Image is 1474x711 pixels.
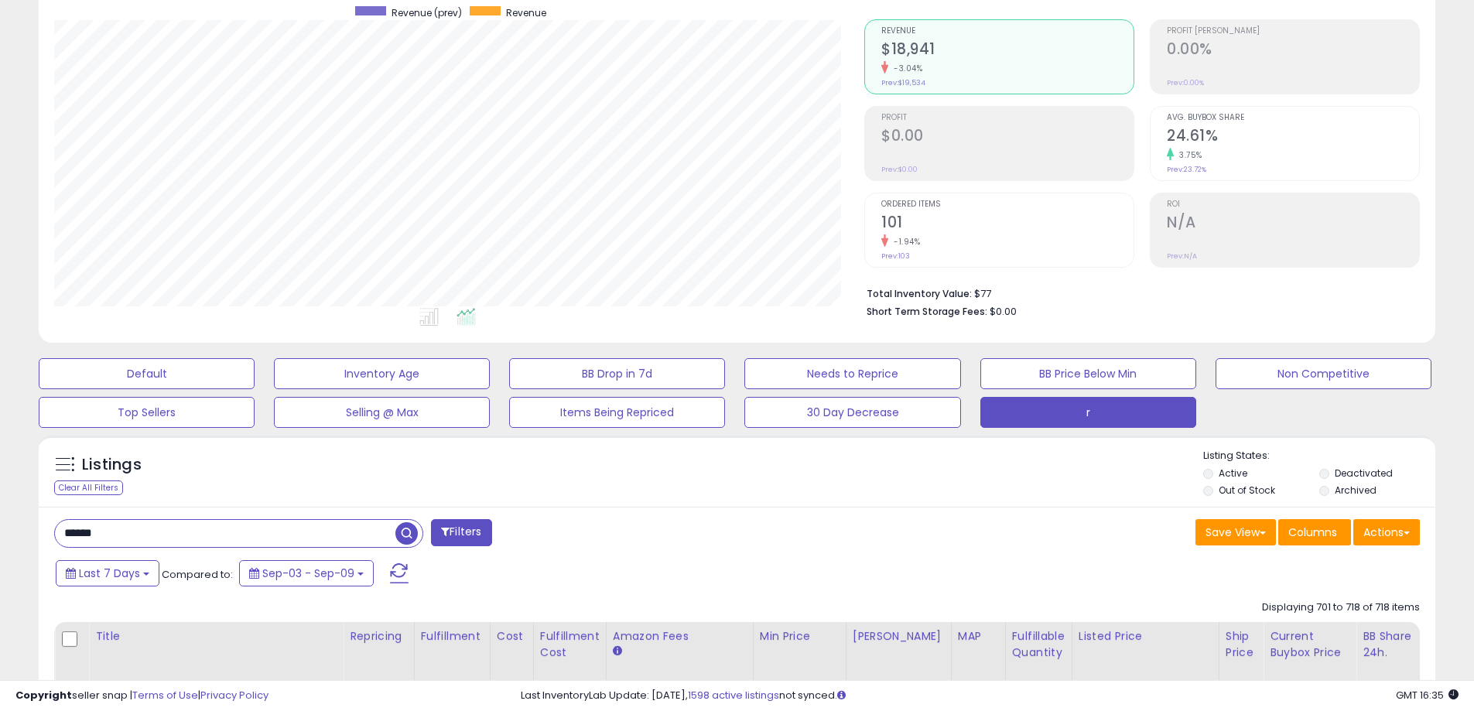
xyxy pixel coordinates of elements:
[95,628,337,644] div: Title
[509,397,725,428] button: Items Being Repriced
[888,236,920,248] small: -1.94%
[82,454,142,476] h5: Listings
[881,200,1134,209] span: Ordered Items
[881,214,1134,234] h2: 101
[1167,165,1206,174] small: Prev: 23.72%
[1226,628,1257,661] div: Ship Price
[239,560,374,586] button: Sep-03 - Sep-09
[132,688,198,702] a: Terms of Use
[421,628,484,644] div: Fulfillment
[509,358,725,389] button: BB Drop in 7d
[54,480,123,495] div: Clear All Filters
[881,27,1134,36] span: Revenue
[1167,27,1419,36] span: Profit [PERSON_NAME]
[1167,214,1419,234] h2: N/A
[1012,628,1065,661] div: Fulfillable Quantity
[867,305,987,318] b: Short Term Storage Fees:
[1288,525,1337,540] span: Columns
[1270,628,1349,661] div: Current Buybox Price
[867,283,1408,302] li: $77
[613,628,747,644] div: Amazon Fees
[1167,251,1197,261] small: Prev: N/A
[1219,484,1275,497] label: Out of Stock
[506,6,546,19] span: Revenue
[79,566,140,581] span: Last 7 Days
[274,358,490,389] button: Inventory Age
[980,358,1196,389] button: BB Price Below Min
[39,397,255,428] button: Top Sellers
[350,628,408,644] div: Repricing
[497,628,527,644] div: Cost
[1167,78,1204,87] small: Prev: 0.00%
[958,628,999,644] div: MAP
[392,6,462,19] span: Revenue (prev)
[1167,200,1419,209] span: ROI
[15,688,72,702] strong: Copyright
[1195,519,1276,545] button: Save View
[39,358,255,389] button: Default
[1262,600,1420,615] div: Displaying 701 to 718 of 718 items
[881,251,910,261] small: Prev: 103
[980,397,1196,428] button: r
[1363,628,1419,661] div: BB Share 24h.
[521,689,1459,703] div: Last InventoryLab Update: [DATE], not synced.
[888,63,922,74] small: -3.04%
[15,689,268,703] div: seller snap | |
[744,358,960,389] button: Needs to Reprice
[540,628,600,661] div: Fulfillment Cost
[881,114,1134,122] span: Profit
[1216,358,1431,389] button: Non Competitive
[881,165,918,174] small: Prev: $0.00
[1167,114,1419,122] span: Avg. Buybox Share
[162,567,233,582] span: Compared to:
[881,127,1134,148] h2: $0.00
[1203,449,1435,463] p: Listing States:
[990,304,1017,319] span: $0.00
[1167,127,1419,148] h2: 24.61%
[262,566,354,581] span: Sep-03 - Sep-09
[274,397,490,428] button: Selling @ Max
[1335,467,1393,480] label: Deactivated
[1167,40,1419,61] h2: 0.00%
[1219,467,1247,480] label: Active
[1079,628,1212,644] div: Listed Price
[1353,519,1420,545] button: Actions
[1335,484,1377,497] label: Archived
[431,519,491,546] button: Filters
[744,397,960,428] button: 30 Day Decrease
[1396,688,1459,702] span: 2025-09-17 16:35 GMT
[867,287,972,300] b: Total Inventory Value:
[200,688,268,702] a: Privacy Policy
[56,560,159,586] button: Last 7 Days
[688,688,779,702] a: 1598 active listings
[1278,519,1351,545] button: Columns
[881,78,925,87] small: Prev: $19,534
[853,628,945,644] div: [PERSON_NAME]
[881,40,1134,61] h2: $18,941
[613,644,622,658] small: Amazon Fees.
[760,628,840,644] div: Min Price
[1174,149,1202,161] small: 3.75%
